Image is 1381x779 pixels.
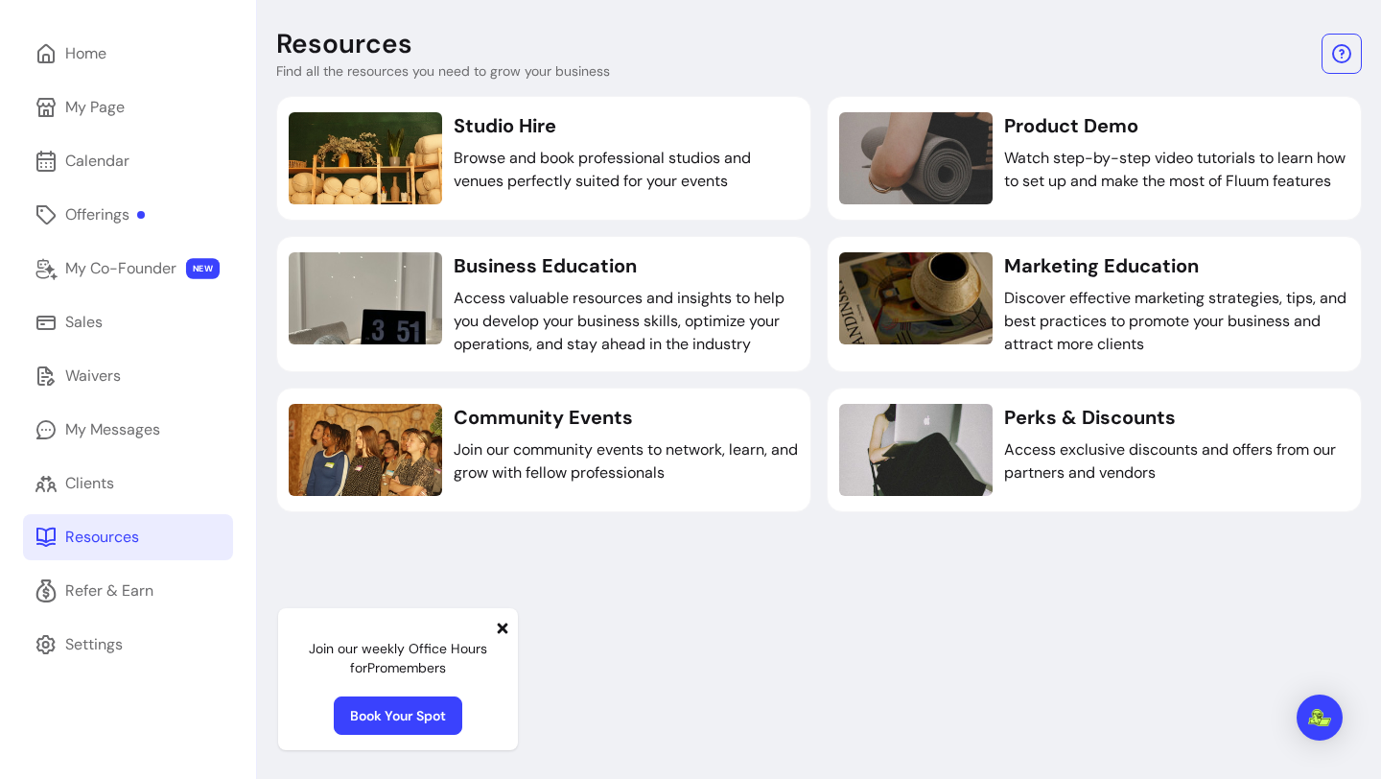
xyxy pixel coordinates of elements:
[65,633,123,656] div: Settings
[827,96,1362,221] a: Product DemoWatch step-by-step video tutorials to learn how to set up and make the most of Fluum ...
[65,257,176,280] div: My Co-Founder
[23,31,233,77] a: Home
[23,246,233,292] a: My Co-Founder NEW
[23,84,233,130] a: My Page
[23,138,233,184] a: Calendar
[65,96,125,119] div: My Page
[65,311,103,334] div: Sales
[65,150,129,173] div: Calendar
[293,639,503,677] p: Join our weekly Office Hours for Pro members
[454,287,799,356] p: Access valuable resources and insights to help you develop your business skills, optimize your op...
[1004,147,1349,193] p: Watch step-by-step video tutorials to learn how to set up and make the most of Fluum features
[65,526,139,549] div: Resources
[454,404,799,431] h3: Community Events
[65,365,121,388] div: Waivers
[1004,287,1349,356] p: Discover effective marketing strategies, tips, and best practices to promote your business and at...
[454,252,799,279] h3: Business Education
[23,460,233,507] a: Clients
[276,27,412,61] p: Resources
[23,299,233,345] a: Sales
[23,514,233,560] a: Resources
[23,353,233,399] a: Waivers
[65,472,114,495] div: Clients
[65,42,106,65] div: Home
[65,579,153,602] div: Refer & Earn
[1004,404,1349,431] h3: Perks & Discounts
[454,147,799,193] p: Browse and book professional studios and venues perfectly suited for your events
[276,236,811,372] a: Business EducationAccess valuable resources and insights to help you develop your business skills...
[1297,695,1343,741] div: Open Intercom Messenger
[276,388,811,512] a: Community EventsJoin our community events to network, learn, and grow with fellow professionals
[65,203,145,226] div: Offerings
[827,236,1362,372] a: Marketing EducationDiscover effective marketing strategies, tips, and best practices to promote y...
[454,112,799,139] h3: Studio Hire
[827,388,1362,512] a: Perks & DiscountsAccess exclusive discounts and offers from our partners and vendors
[1004,112,1349,139] h3: Product Demo
[334,696,462,735] a: Book Your Spot
[276,96,811,221] a: Studio HireBrowse and book professional studios and venues perfectly suited for your events
[23,407,233,453] a: My Messages
[276,61,610,81] p: Find all the resources you need to grow your business
[454,438,799,484] p: Join our community events to network, learn, and grow with fellow professionals
[23,622,233,668] a: Settings
[23,192,233,238] a: Offerings
[23,568,233,614] a: Refer & Earn
[186,258,220,279] span: NEW
[65,418,160,441] div: My Messages
[1004,252,1349,279] h3: Marketing Education
[1004,438,1349,484] p: Access exclusive discounts and offers from our partners and vendors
